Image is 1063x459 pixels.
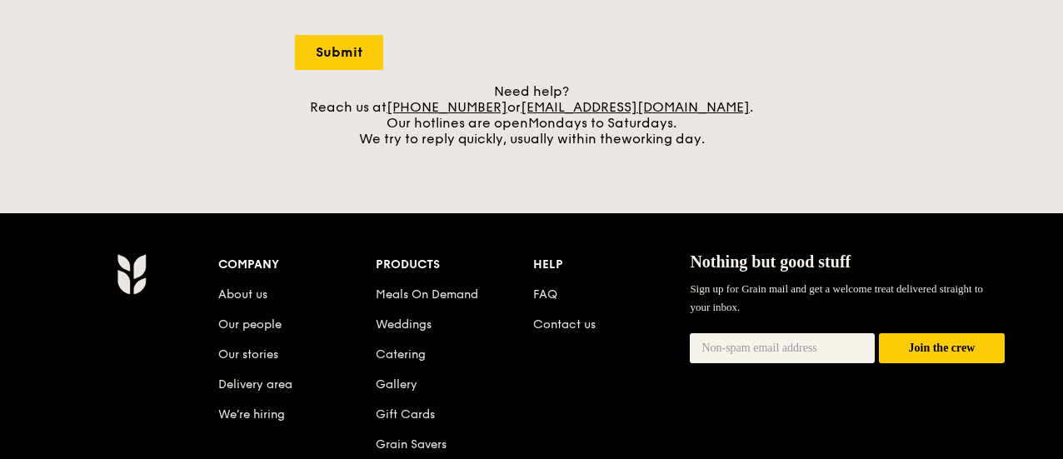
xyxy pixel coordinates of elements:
[218,317,282,332] a: Our people
[376,407,435,422] a: Gift Cards
[295,35,383,70] input: Submit
[376,437,447,452] a: Grain Savers
[521,99,750,115] a: [EMAIL_ADDRESS][DOMAIN_NAME]
[218,287,267,302] a: About us
[690,252,851,271] span: Nothing but good stuff
[376,317,432,332] a: Weddings
[690,333,875,363] input: Non-spam email address
[218,407,285,422] a: We’re hiring
[218,253,376,277] div: Company
[528,115,676,131] span: Mondays to Saturdays.
[387,99,507,115] a: [PHONE_NUMBER]
[690,282,983,313] span: Sign up for Grain mail and get a welcome treat delivered straight to your inbox.
[376,377,417,392] a: Gallery
[376,253,533,277] div: Products
[533,317,596,332] a: Contact us
[621,131,705,147] span: working day.
[117,253,146,295] img: Grain
[218,377,292,392] a: Delivery area
[879,333,1005,364] button: Join the crew
[218,347,278,362] a: Our stories
[376,347,426,362] a: Catering
[295,83,768,147] div: Need help? Reach us at or . Our hotlines are open We try to reply quickly, usually within the
[533,287,557,302] a: FAQ
[533,253,691,277] div: Help
[376,287,478,302] a: Meals On Demand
